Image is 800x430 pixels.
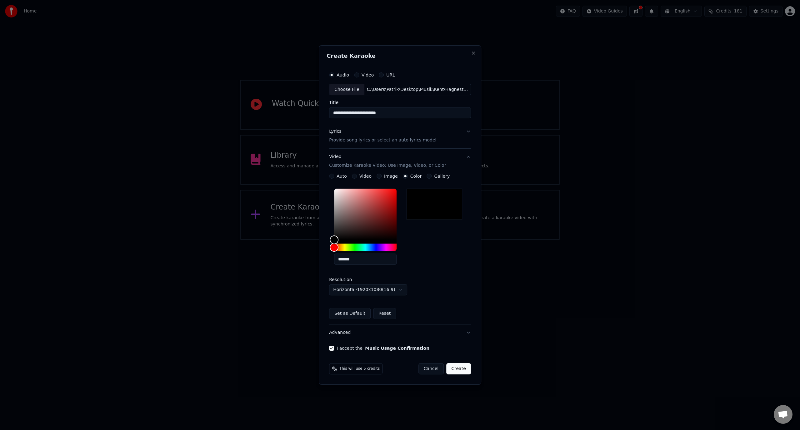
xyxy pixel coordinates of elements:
label: Video [359,174,372,178]
button: LyricsProvide song lyrics or select an auto lyrics model [329,124,471,149]
label: Auto [337,174,347,178]
label: URL [386,73,395,77]
button: I accept the [365,346,429,350]
div: Hue [334,244,397,251]
p: Provide song lyrics or select an auto lyrics model [329,137,436,144]
div: Choose File [329,84,364,95]
div: VideoCustomize Karaoke Video: Use Image, Video, or Color [329,174,471,324]
label: Color [410,174,422,178]
h2: Create Karaoke [327,53,473,59]
button: Advanced [329,324,471,341]
button: Set as Default [329,308,371,319]
label: Title [329,101,471,105]
button: Reset [373,308,396,319]
label: I accept the [337,346,429,350]
button: Create [446,363,471,374]
p: Customize Karaoke Video: Use Image, Video, or Color [329,162,446,169]
label: Image [384,174,398,178]
div: C:\Users\Patrik\Desktop\Musik\Kent\Hagnesta Hill\07. kent - En himmelsk drog.[MEDICAL_DATA] [364,86,471,93]
span: This will use 5 credits [339,366,380,371]
label: Gallery [434,174,450,178]
label: Resolution [329,277,392,282]
div: Lyrics [329,129,341,135]
button: VideoCustomize Karaoke Video: Use Image, Video, or Color [329,149,471,174]
div: Video [329,154,446,169]
label: Video [362,73,374,77]
button: Cancel [418,363,444,374]
label: Audio [337,73,349,77]
div: Color [334,189,397,240]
